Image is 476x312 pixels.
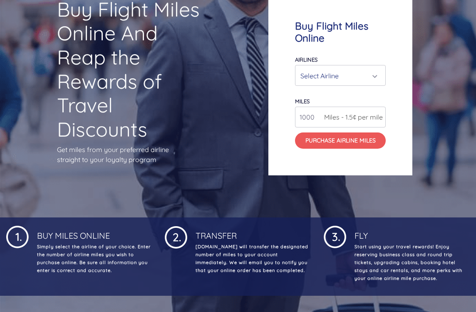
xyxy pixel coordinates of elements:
[295,132,386,148] button: Purchase Airline Miles
[300,68,375,84] div: Select Airline
[295,56,317,63] label: Airlines
[353,243,470,282] p: Start using your travel rewards! Enjoy reserving business class and round trip tickets, upgrading...
[57,145,208,165] p: Get miles from your preferred airline straight to your loyalty program
[295,20,386,44] h4: Buy Flight Miles Online
[194,243,311,275] p: [DOMAIN_NAME] will transfer the designated number of miles to your account immediately. We will e...
[324,224,346,248] img: 1
[353,224,470,241] h4: Fly
[194,224,311,241] h4: Transfer
[165,224,187,249] img: 1
[35,243,152,275] p: Simply select the airline of your choice. Enter the number of airline miles you wish to purchase ...
[6,224,29,248] img: 1
[320,112,383,122] span: Miles - 1.5¢ per mile
[295,65,386,86] button: Select Airline
[295,98,310,105] label: miles
[35,224,152,241] h4: Buy Miles Online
